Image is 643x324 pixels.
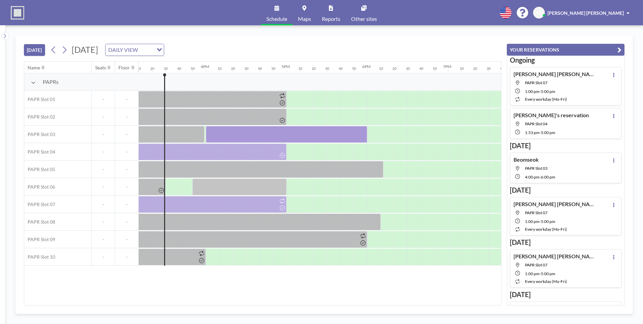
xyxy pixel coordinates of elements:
[115,254,139,260] span: -
[525,262,547,267] span: PAPR Slot 07
[362,64,371,69] div: 6PM
[539,219,541,224] span: -
[92,131,115,137] span: -
[541,219,555,224] span: 5:00 PM
[106,44,164,56] div: Search for option
[541,89,555,94] span: 5:00 PM
[115,149,139,155] span: -
[525,97,567,102] span: every workday (Mo-Fri)
[92,96,115,102] span: -
[525,227,567,232] span: every workday (Mo-Fri)
[539,89,541,94] span: -
[244,66,249,71] div: 30
[541,271,555,276] span: 5:00 PM
[514,253,598,260] h4: [PERSON_NAME] [PERSON_NAME]
[115,96,139,102] span: -
[218,66,222,71] div: 10
[115,114,139,120] span: -
[92,166,115,172] span: -
[525,121,547,126] span: PAPR Slot 04
[164,66,168,71] div: 30
[539,130,541,135] span: -
[266,16,287,22] span: Schedule
[92,254,115,260] span: -
[510,186,621,194] h3: [DATE]
[24,166,55,172] span: PAPR Slot 05
[72,44,98,55] span: [DATE]
[525,166,547,171] span: PAPR Slot 03
[537,10,541,16] span: SJ
[443,64,451,69] div: 7PM
[510,238,621,247] h3: [DATE]
[24,236,55,242] span: PAPR Slot 09
[271,66,275,71] div: 50
[325,66,329,71] div: 30
[92,201,115,207] span: -
[351,16,377,22] span: Other sites
[137,66,141,71] div: 10
[525,279,567,284] span: every workday (Mo-Fri)
[92,236,115,242] span: -
[541,130,555,135] span: 5:00 PM
[177,66,181,71] div: 40
[510,141,621,150] h3: [DATE]
[514,71,598,77] h4: [PERSON_NAME] [PERSON_NAME]
[258,66,262,71] div: 40
[95,65,106,71] div: Seats
[460,66,464,71] div: 10
[28,65,40,71] div: Name
[24,184,55,190] span: PAPR Slot 06
[92,219,115,225] span: -
[322,16,340,22] span: Reports
[298,16,311,22] span: Maps
[339,66,343,71] div: 40
[539,271,541,276] span: -
[525,174,539,180] span: 4:00 PM
[231,66,235,71] div: 20
[525,89,539,94] span: 1:00 PM
[298,66,302,71] div: 10
[433,66,437,71] div: 50
[525,271,539,276] span: 1:00 PM
[514,156,539,163] h4: Beomseok
[24,149,55,155] span: PAPR Slot 04
[525,80,547,85] span: PAPR Slot 07
[43,78,59,85] span: PAPRs
[24,44,45,56] button: [DATE]
[525,210,547,215] span: PAPR Slot 07
[24,254,55,260] span: PAPR Slot 10
[150,66,154,71] div: 20
[539,174,541,180] span: -
[115,184,139,190] span: -
[514,201,598,207] h4: [PERSON_NAME] [PERSON_NAME]
[140,45,153,54] input: Search for option
[541,174,555,180] span: 6:00 PM
[500,66,504,71] div: 40
[107,45,139,54] span: DAILY VIEW
[352,66,356,71] div: 50
[24,131,55,137] span: PAPR Slot 03
[507,44,625,56] button: YOUR RESERVATIONS
[473,66,477,71] div: 20
[24,201,55,207] span: PAPR Slot 07
[24,114,55,120] span: PAPR Slot 02
[312,66,316,71] div: 20
[115,131,139,137] span: -
[514,112,589,119] h4: [PERSON_NAME]'s reservation
[487,66,491,71] div: 30
[92,184,115,190] span: -
[115,219,139,225] span: -
[392,66,396,71] div: 20
[92,149,115,155] span: -
[115,166,139,172] span: -
[201,64,209,69] div: 4PM
[24,96,55,102] span: PAPR Slot 01
[419,66,423,71] div: 40
[525,130,539,135] span: 1:53 PM
[191,66,195,71] div: 50
[24,219,55,225] span: PAPR Slot 08
[406,66,410,71] div: 30
[510,56,621,64] h3: Ongoing
[547,10,624,16] span: [PERSON_NAME] [PERSON_NAME]
[92,114,115,120] span: -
